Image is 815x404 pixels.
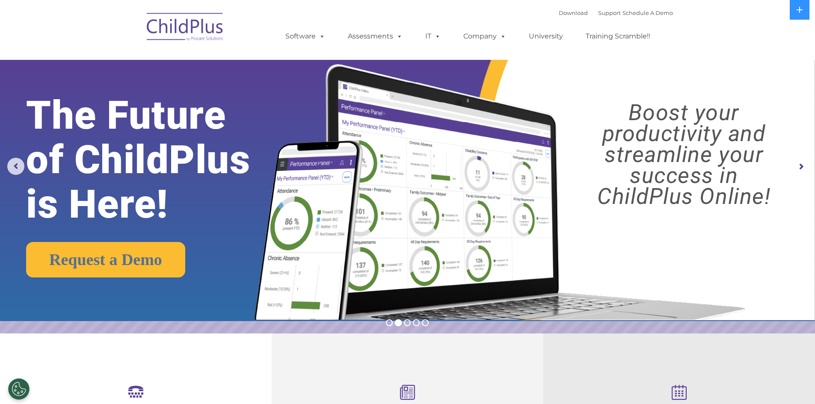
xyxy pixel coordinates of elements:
[142,7,228,50] img: ChildPlus by Procare Solutions
[520,28,572,45] a: University
[339,28,411,45] a: Assessments
[559,9,673,16] font: |
[455,28,515,45] a: Company
[277,28,334,45] a: Software
[559,9,588,16] a: Download
[417,28,449,45] a: IT
[563,102,805,207] rs-layer: Boost your productivity and streamline your success in ChildPlus Online!
[577,28,659,45] a: Training Scramble!!
[622,9,673,16] a: Schedule A Demo
[26,242,185,277] a: Request a Demo
[119,56,145,63] span: Last name
[119,91,155,98] span: Phone number
[8,378,30,400] button: Cookies Settings
[26,93,286,227] rs-layer: The Future of ChildPlus is Here!
[598,9,621,16] a: Support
